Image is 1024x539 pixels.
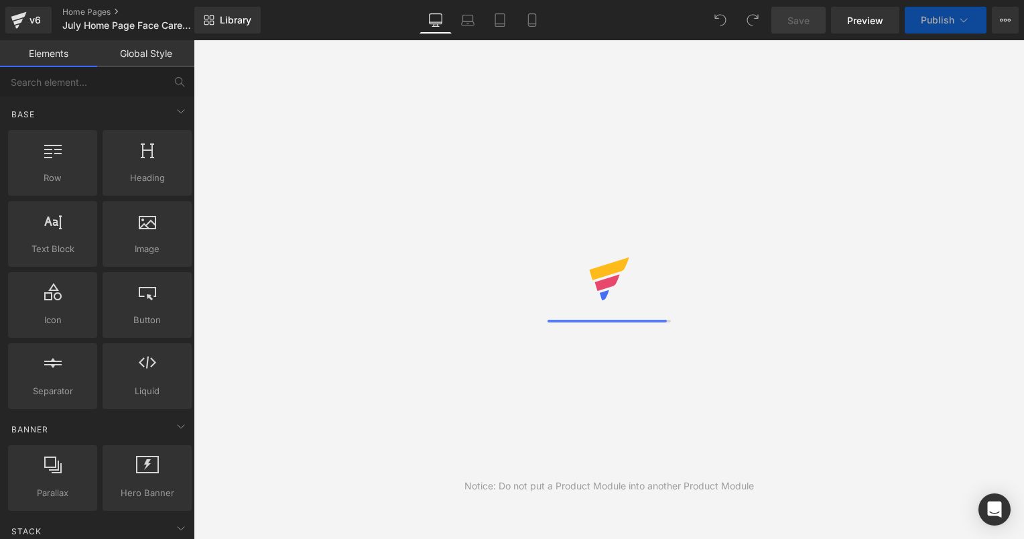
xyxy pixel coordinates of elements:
span: Row [12,171,93,185]
a: Mobile [516,7,548,34]
a: v6 [5,7,52,34]
a: Desktop [420,7,452,34]
span: July Home Page Face Care '25 [62,20,191,31]
a: New Library [194,7,261,34]
button: Undo [707,7,734,34]
a: Global Style [97,40,194,67]
span: Stack [10,525,43,538]
span: Button [107,313,188,327]
a: Home Pages [62,7,216,17]
span: Save [787,13,810,27]
button: Redo [739,7,766,34]
div: v6 [27,11,44,29]
span: Hero Banner [107,486,188,500]
button: More [992,7,1019,34]
span: Base [10,108,36,121]
a: Preview [831,7,899,34]
button: Publish [905,7,986,34]
span: Preview [847,13,883,27]
span: Text Block [12,242,93,256]
div: Notice: Do not put a Product Module into another Product Module [464,479,754,493]
span: Parallax [12,486,93,500]
span: Image [107,242,188,256]
span: Banner [10,423,50,436]
a: Laptop [452,7,484,34]
span: Liquid [107,384,188,398]
span: Separator [12,384,93,398]
div: Open Intercom Messenger [978,493,1011,526]
a: Tablet [484,7,516,34]
span: Publish [921,15,954,25]
span: Heading [107,171,188,185]
span: Icon [12,313,93,327]
span: Library [220,14,251,26]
